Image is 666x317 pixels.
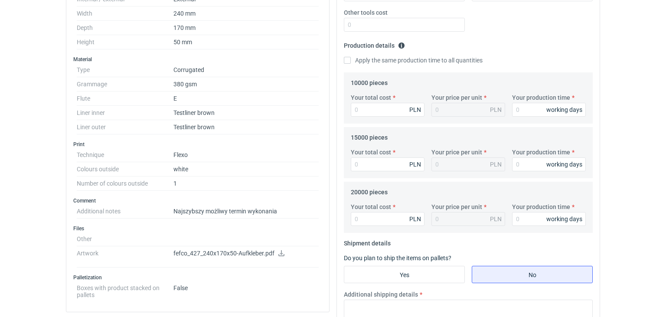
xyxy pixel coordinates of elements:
legend: Production details [344,39,405,49]
legend: 10000 pieces [351,76,388,86]
label: Your total cost [351,93,391,102]
dt: Additional notes [77,204,173,219]
dd: Najszybszy możliwy termin wykonania [173,204,319,219]
label: Apply the same production time to all quantities [344,56,483,65]
div: working days [546,215,582,223]
dd: Testliner brown [173,106,319,120]
dt: Liner inner [77,106,173,120]
dt: Depth [77,21,173,35]
dt: Liner outer [77,120,173,134]
dd: 240 mm [173,7,319,21]
dt: Height [77,35,173,49]
div: PLN [409,215,421,223]
dt: Artwork [77,246,173,268]
dd: False [173,281,319,298]
dt: Type [77,63,173,77]
label: Your price per unit [431,203,482,211]
input: 0 [344,18,465,32]
input: 0 [351,103,424,117]
label: Additional shipping details [344,290,418,299]
label: Your total cost [351,148,391,157]
dd: Flexo [173,148,319,162]
label: Your production time [512,203,570,211]
dt: Number of colours outside [77,176,173,191]
label: Your price per unit [431,148,482,157]
h3: Palletization [73,274,322,281]
input: 0 [351,157,424,171]
h3: Files [73,225,322,232]
dt: Colours outside [77,162,173,176]
legend: 20000 pieces [351,185,388,196]
dt: Grammage [77,77,173,92]
label: Your production time [512,148,570,157]
input: 0 [512,103,586,117]
dt: Boxes with product stacked on pallets [77,281,173,298]
label: Do you plan to ship the items on pallets? [344,255,451,261]
dd: E [173,92,319,106]
h3: Print [73,141,322,148]
div: working days [546,160,582,169]
dt: Technique [77,148,173,162]
dd: Corrugated [173,63,319,77]
dd: Testliner brown [173,120,319,134]
h3: Comment [73,197,322,204]
p: fefco_427_240x170x50-Aufkleber.pdf [173,250,319,258]
label: Your production time [512,93,570,102]
div: PLN [409,160,421,169]
input: 0 [512,212,586,226]
dd: 50 mm [173,35,319,49]
label: No [472,266,593,283]
dd: 170 mm [173,21,319,35]
div: PLN [490,160,502,169]
legend: Shipment details [344,236,391,247]
dt: Other [77,232,173,246]
dd: 380 gsm [173,77,319,92]
label: Your price per unit [431,93,482,102]
div: PLN [490,105,502,114]
label: Your total cost [351,203,391,211]
div: PLN [490,215,502,223]
input: 0 [512,157,586,171]
label: Yes [344,266,465,283]
dt: Width [77,7,173,21]
dd: white [173,162,319,176]
h3: Material [73,56,322,63]
dt: Flute [77,92,173,106]
label: Other tools cost [344,8,388,17]
legend: 15000 pieces [351,131,388,141]
dd: 1 [173,176,319,191]
input: 0 [351,212,424,226]
div: PLN [409,105,421,114]
div: working days [546,105,582,114]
